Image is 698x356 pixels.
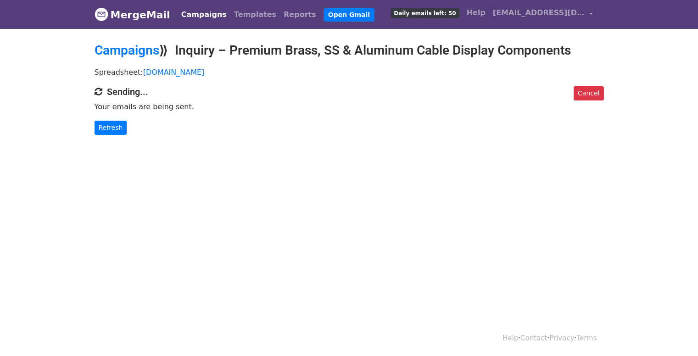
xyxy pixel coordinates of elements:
[463,4,489,22] a: Help
[230,6,280,24] a: Templates
[391,8,459,18] span: Daily emails left: 50
[549,334,574,342] a: Privacy
[95,121,127,135] a: Refresh
[489,4,597,25] a: [EMAIL_ADDRESS][DOMAIN_NAME]
[95,86,604,97] h4: Sending...
[493,7,585,18] span: [EMAIL_ADDRESS][DOMAIN_NAME]
[95,67,604,77] p: Spreadsheet:
[652,312,698,356] iframe: Chat Widget
[95,5,170,24] a: MergeMail
[574,86,603,100] a: Cancel
[95,43,159,58] a: Campaigns
[143,68,205,77] a: [DOMAIN_NAME]
[280,6,320,24] a: Reports
[503,334,518,342] a: Help
[95,102,604,111] p: Your emails are being sent.
[95,43,604,58] h2: ⟫ Inquiry – Premium Brass, SS & Aluminum Cable Display Components
[520,334,547,342] a: Contact
[324,8,374,22] a: Open Gmail
[576,334,597,342] a: Terms
[178,6,230,24] a: Campaigns
[387,4,463,22] a: Daily emails left: 50
[95,7,108,21] img: MergeMail logo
